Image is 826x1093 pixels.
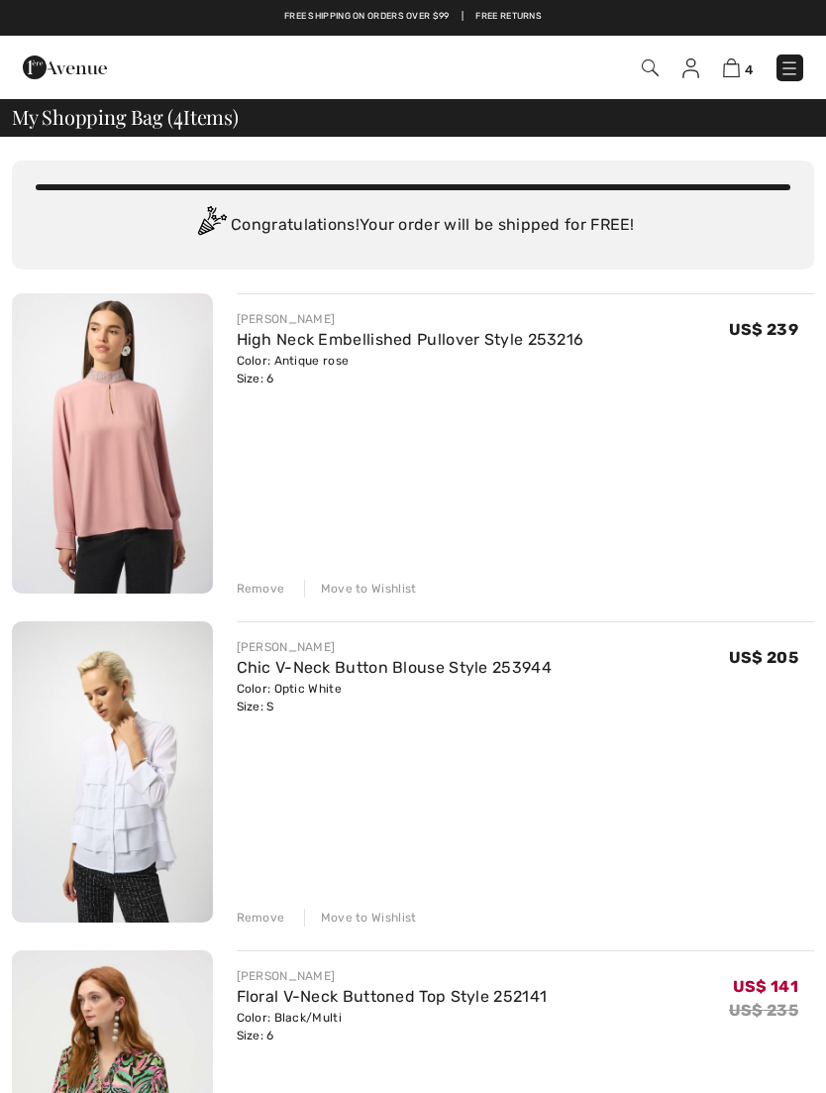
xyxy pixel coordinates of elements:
div: Color: Optic White Size: S [237,680,552,715]
div: Congratulations! Your order will be shipped for FREE! [36,206,790,246]
div: [PERSON_NAME] [237,310,584,328]
s: US$ 235 [729,1001,798,1020]
a: High Neck Embellished Pullover Style 253216 [237,330,584,349]
div: Move to Wishlist [304,909,417,927]
span: US$ 141 [733,977,798,996]
a: Free shipping on orders over $99 [284,10,450,24]
span: 4 [173,102,183,128]
div: [PERSON_NAME] [237,967,548,985]
div: [PERSON_NAME] [237,638,552,656]
img: High Neck Embellished Pullover Style 253216 [12,293,213,594]
img: Search [642,59,659,76]
div: Move to Wishlist [304,580,417,598]
img: My Info [682,58,699,78]
a: Free Returns [475,10,542,24]
div: Remove [237,580,285,598]
span: 4 [745,62,753,77]
div: Remove [237,909,285,927]
span: My Shopping Bag ( Items) [12,107,239,127]
span: US$ 239 [729,320,798,339]
img: 1ère Avenue [23,48,107,87]
img: Chic V-Neck Button Blouse Style 253944 [12,621,213,922]
a: Floral V-Neck Buttoned Top Style 252141 [237,987,548,1006]
a: 1ère Avenue [23,56,107,75]
img: Congratulation2.svg [191,206,231,246]
div: Color: Black/Multi Size: 6 [237,1009,548,1044]
span: US$ 205 [729,648,798,667]
a: Chic V-Neck Button Blouse Style 253944 [237,658,552,677]
img: Shopping Bag [723,58,740,77]
span: | [462,10,464,24]
img: Menu [779,58,799,78]
a: 4 [723,55,753,79]
div: Color: Antique rose Size: 6 [237,352,584,387]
